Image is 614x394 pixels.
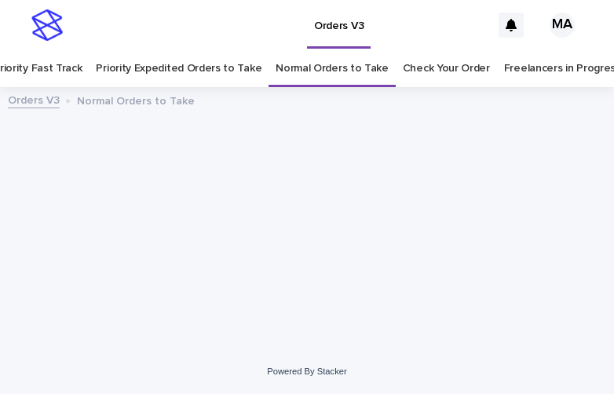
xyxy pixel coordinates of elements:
[8,90,60,108] a: Orders V3
[96,50,261,87] a: Priority Expedited Orders to Take
[267,367,346,376] a: Powered By Stacker
[550,13,575,38] div: MA
[77,91,195,108] p: Normal Orders to Take
[403,50,490,87] a: Check Your Order
[276,50,389,87] a: Normal Orders to Take
[31,9,63,41] img: stacker-logo-s-only.png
